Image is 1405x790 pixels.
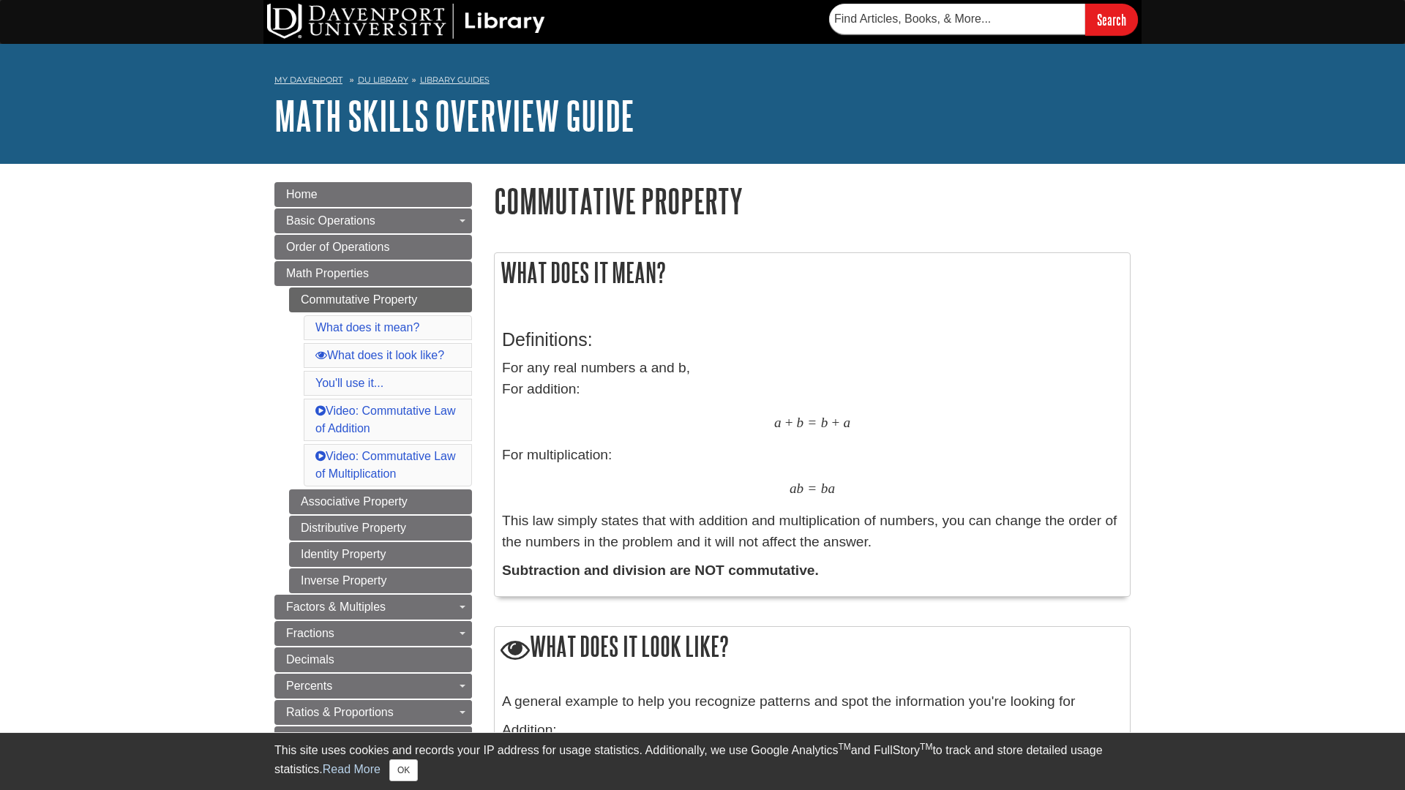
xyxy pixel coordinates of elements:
a: Percents [274,674,472,699]
a: My Davenport [274,74,342,86]
span: + [832,414,840,431]
span: b [821,480,828,497]
span: b [821,414,828,431]
span: = [809,480,817,497]
strong: Subtraction and division are NOT commutative. [502,563,819,578]
a: Order of Operations [274,235,472,260]
h1: Commutative Property [494,182,1131,219]
a: Inverse Property [289,568,472,593]
a: You'll use it... [315,377,383,389]
span: Factors & Multiples [286,601,386,613]
span: b [797,414,804,431]
span: Home [286,188,318,200]
a: Fractions [274,621,472,646]
a: Associative Property [289,489,472,514]
span: Decimals [286,653,334,666]
a: Exponents [274,726,472,751]
span: b [797,480,804,497]
a: What does it mean? [315,321,419,334]
span: Percents [286,680,332,692]
p: For any real numbers a and b, For addition: For multiplication: This law simply states that with ... [502,358,1123,553]
nav: breadcrumb [274,70,1131,94]
div: This site uses cookies and records your IP address for usage statistics. Additionally, we use Goo... [274,742,1131,781]
a: Video: Commutative Law of Multiplication [315,450,456,480]
span: a [828,480,835,497]
a: What does it look like? [315,349,444,361]
a: Read More [323,763,381,775]
sup: TM [920,742,932,752]
a: Commutative Property [289,287,472,312]
span: Ratios & Proportions [286,706,394,718]
a: Math Skills Overview Guide [274,93,634,138]
a: Factors & Multiples [274,595,472,620]
a: Math Properties [274,261,472,286]
button: Close [389,759,418,781]
form: Searches DU Library's articles, books, and more [829,4,1138,35]
a: DU Library [358,75,408,85]
span: a [774,414,782,431]
img: DU Library [267,4,545,39]
span: = [809,414,817,431]
sup: TM [838,742,850,752]
input: Find Articles, Books, & More... [829,4,1085,34]
span: Basic Operations [286,214,375,227]
a: Library Guides [420,75,490,85]
span: Order of Operations [286,241,389,253]
a: Ratios & Proportions [274,700,472,725]
span: a [843,414,850,431]
a: Basic Operations [274,208,472,233]
a: Video: Commutative Law of Addition [315,405,456,434]
h3: Definitions: [502,329,1123,350]
span: + [785,414,793,431]
a: Distributive Property [289,516,472,541]
h2: What does it mean? [495,253,1130,292]
a: Identity Property [289,542,472,567]
span: Fractions [286,627,334,639]
a: Decimals [274,647,472,672]
input: Search [1085,4,1138,35]
span: Math Properties [286,267,369,279]
h2: What does it look like? [495,627,1130,669]
span: a [790,480,797,497]
p: A general example to help you recognize patterns and spot the information you're looking for [502,691,1123,712]
a: Home [274,182,472,207]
